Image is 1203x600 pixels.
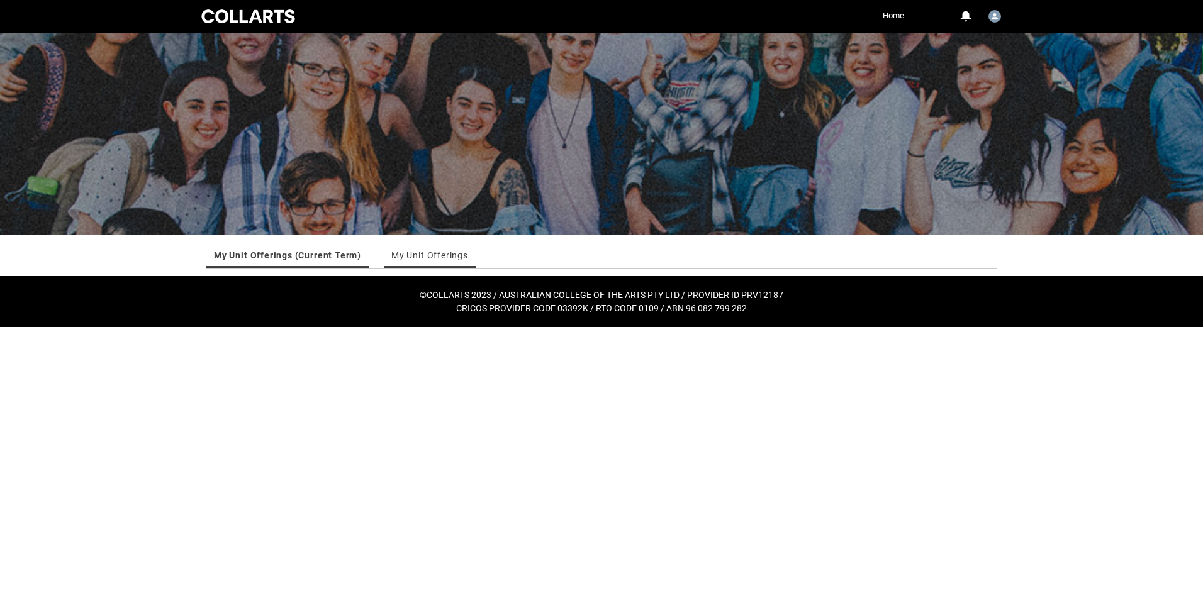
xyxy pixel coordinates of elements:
li: My Unit Offerings (Current Term) [206,243,369,268]
a: My Unit Offerings [391,243,468,268]
img: Alex.Aldrich [988,10,1001,23]
li: My Unit Offerings [384,243,476,268]
a: Home [880,6,907,25]
button: User Profile Alex.Aldrich [985,5,1004,25]
a: My Unit Offerings (Current Term) [214,243,361,268]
